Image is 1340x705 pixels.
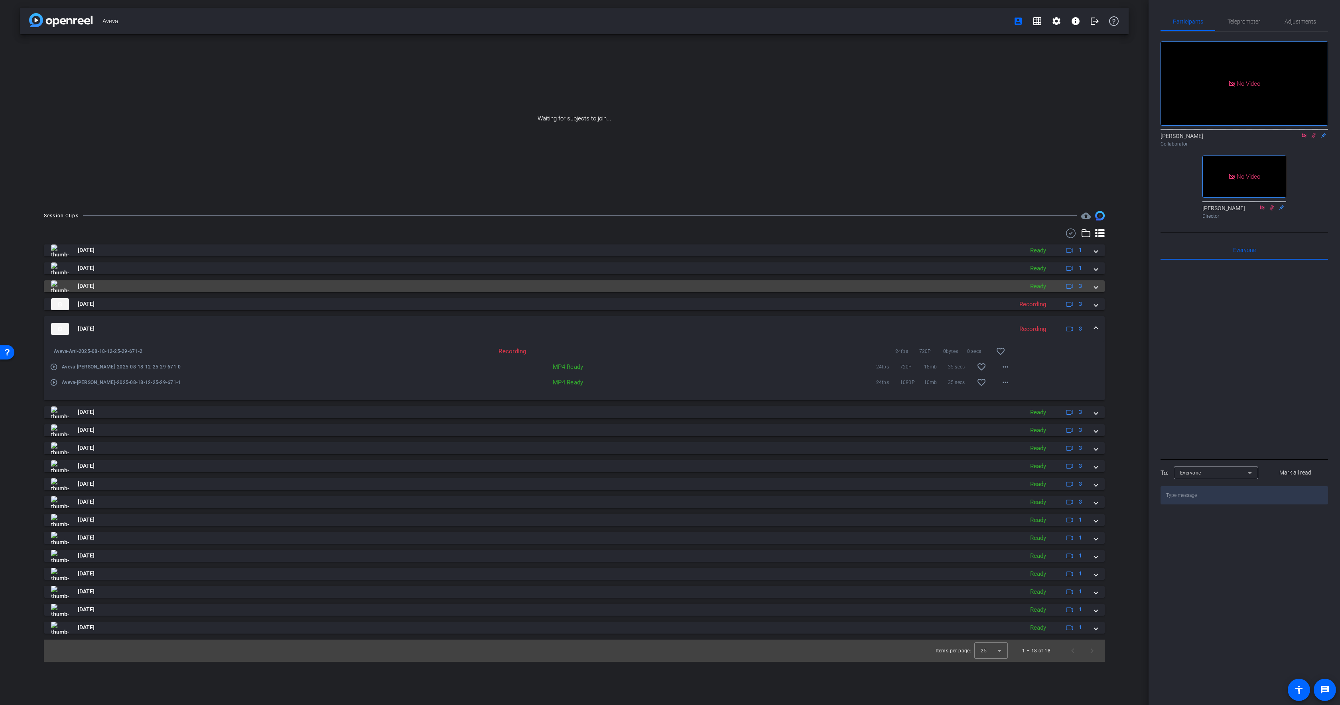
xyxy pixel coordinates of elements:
div: Ready [1026,516,1050,525]
span: 24fps [876,363,900,371]
span: Everyone [1233,247,1256,253]
img: thumb-nail [51,514,69,526]
img: thumb-nail [51,550,69,562]
mat-icon: accessibility [1294,685,1304,695]
img: thumb-nail [51,244,69,256]
img: thumb-nail [51,604,69,616]
span: [DATE] [78,605,95,614]
span: [DATE] [78,246,95,254]
span: [DATE] [78,587,95,596]
img: thumb-nail [51,568,69,580]
span: 1 [1079,569,1082,578]
span: 1 [1079,587,1082,596]
span: Aveva-[PERSON_NAME]-2025-08-18-12-25-29-671-1 [62,378,323,386]
mat-icon: logout [1090,16,1100,26]
span: 1 [1079,246,1082,254]
span: [DATE] [78,282,95,290]
span: [DATE] [78,426,95,434]
img: thumb-nail [51,586,69,598]
span: [DATE] [78,551,95,560]
div: Ready [1026,426,1050,435]
div: Ready [1026,587,1050,597]
span: 0bytes [943,347,967,355]
mat-expansion-panel-header: thumb-nail[DATE]Ready1 [44,568,1105,580]
span: 1 [1079,534,1082,542]
span: Mark all read [1279,469,1311,477]
span: 1 [1079,264,1082,272]
span: 720P [900,363,924,371]
mat-expansion-panel-header: thumb-nail[DATE]Ready3 [44,478,1105,490]
span: 3 [1079,498,1082,506]
mat-expansion-panel-header: thumb-nail[DATE]Ready3 [44,406,1105,418]
mat-icon: more_horiz [1001,362,1010,372]
img: thumb-nail [51,424,69,436]
span: 3 [1079,480,1082,488]
mat-expansion-panel-header: thumb-nail[DATE]Recording3 [44,316,1105,342]
span: Destinations for your clips [1081,211,1091,221]
mat-icon: favorite_border [996,347,1005,356]
button: Previous page [1063,641,1082,660]
mat-expansion-panel-header: thumb-nail[DATE]Ready1 [44,586,1105,598]
span: [DATE] [78,408,95,416]
div: Ready [1026,623,1050,632]
div: Ready [1026,462,1050,471]
button: Next page [1082,641,1102,660]
mat-expansion-panel-header: thumb-nail[DATE]Ready3 [44,442,1105,454]
mat-expansion-panel-header: thumb-nail[DATE]Recording3 [44,298,1105,310]
mat-icon: account_box [1013,16,1023,26]
div: To: [1161,469,1168,478]
span: [DATE] [78,480,95,488]
span: 3 [1079,408,1082,416]
div: Ready [1026,569,1050,579]
span: 3 [1079,325,1082,333]
span: [DATE] [78,516,95,524]
div: Recording [1015,300,1050,309]
span: [DATE] [78,462,95,470]
mat-icon: play_circle_outline [50,378,58,386]
div: Ready [1026,282,1050,291]
mat-icon: settings [1052,16,1061,26]
img: thumb-nail [51,442,69,454]
mat-expansion-panel-header: thumb-nail[DATE]Ready3 [44,496,1105,508]
mat-expansion-panel-header: thumb-nail[DATE]Ready1 [44,244,1105,256]
mat-icon: favorite_border [977,378,986,387]
span: [DATE] [78,569,95,578]
span: Participants [1173,19,1203,24]
img: thumb-nail [51,460,69,472]
div: [PERSON_NAME] [1161,132,1328,148]
span: [DATE] [78,534,95,542]
span: 35 secs [948,363,972,371]
div: Collaborator [1161,140,1328,148]
span: 1 [1079,605,1082,614]
span: 10mb [924,378,948,386]
span: 3 [1079,300,1082,308]
div: Recording [1015,325,1050,334]
span: 0 secs [967,347,991,355]
img: thumb-nail [51,622,69,634]
span: No Video [1237,173,1260,180]
img: Session clips [1095,211,1105,221]
div: Ready [1026,246,1050,255]
div: Ready [1026,605,1050,614]
span: Teleprompter [1228,19,1260,24]
mat-expansion-panel-header: thumb-nail[DATE]Ready1 [44,532,1105,544]
div: Director [1202,213,1286,220]
span: 1 [1079,516,1082,524]
span: 24fps [895,347,919,355]
img: thumb-nail [51,496,69,508]
span: Aveva [102,13,1009,29]
span: Aveva-Arti-2025-08-18-12-25-29-671-2 [54,347,323,355]
div: Items per page: [936,647,971,655]
mat-icon: more_horiz [1001,378,1010,387]
span: 1 [1079,551,1082,560]
img: thumb-nail [51,280,69,292]
span: Aveva-[PERSON_NAME]-2025-08-18-12-25-29-671-0 [62,363,323,371]
span: Adjustments [1285,19,1316,24]
mat-expansion-panel-header: thumb-nail[DATE]Ready3 [44,460,1105,472]
img: thumb-nail [51,532,69,544]
mat-expansion-panel-header: thumb-nail[DATE]Ready3 [44,280,1105,292]
mat-icon: favorite_border [977,362,986,372]
span: No Video [1237,80,1260,87]
div: [PERSON_NAME] [1202,204,1286,220]
span: 3 [1079,462,1082,470]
